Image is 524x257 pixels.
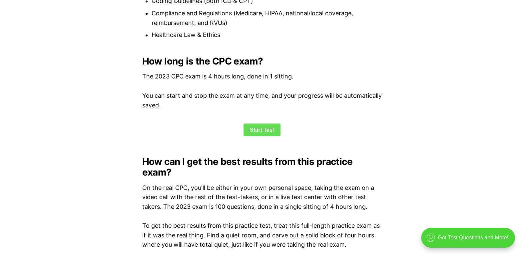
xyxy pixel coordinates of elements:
p: On the real CPC, you'll be either in your own personal space, taking the exam on a video call wit... [142,183,382,211]
h2: How long is the CPC exam? [142,56,382,66]
iframe: portal-trigger [415,224,524,257]
p: The 2023 CPC exam is 4 hours long, done in 1 sitting. [142,72,382,81]
li: Healthcare Law & Ethics [152,30,382,40]
h2: How can I get the best results from this practice exam? [142,156,382,177]
p: You can start and stop the exam at any time, and your progress will be automatically saved. [142,91,382,110]
a: Start Test [244,123,280,136]
p: To get the best results from this practice test, treat this full-length practice exam as if it wa... [142,221,382,249]
li: Compliance and Regulations (Medicare, HIPAA, national/local coverage, reimbursement, and RVUs) [152,9,382,28]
